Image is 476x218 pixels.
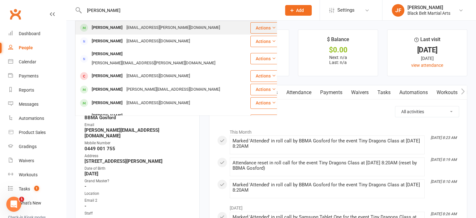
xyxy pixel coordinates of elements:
[250,84,281,95] button: Actions
[250,114,281,126] button: Actions
[84,140,191,146] div: Mobile Number
[431,179,457,184] i: [DATE] 8:10 AM
[217,201,459,211] li: [DATE]
[84,166,191,172] div: Date of Birth
[217,125,459,136] li: This Month
[304,47,372,53] div: $0.00
[19,73,38,78] div: Payments
[19,200,41,205] div: What's New
[407,10,450,16] div: Black Belt Martial Arts
[250,97,281,109] button: Actions
[250,70,281,82] button: Actions
[393,47,461,53] div: [DATE]
[19,130,46,135] div: Product Sales
[8,182,66,196] a: Tasks 1
[19,116,44,121] div: Automations
[90,37,125,46] div: [PERSON_NAME]
[8,69,66,83] a: Payments
[233,182,422,193] div: Marked 'Attended' in roll call by BBMA Gosford for the event Tiny Dragons Class at [DATE] 8:20AM
[337,3,355,17] span: Settings
[90,98,125,108] div: [PERSON_NAME]
[414,35,440,47] div: Last visit
[8,168,66,182] a: Workouts
[327,35,349,47] div: $ Balance
[84,158,191,164] strong: [STREET_ADDRESS][PERSON_NAME]
[8,27,66,41] a: Dashboard
[125,85,222,94] div: [PERSON_NAME][EMAIL_ADDRESS][DOMAIN_NAME]
[395,85,432,100] a: Automations
[84,178,191,184] div: Grand Master?
[250,36,281,47] button: Actions
[6,197,21,212] iframe: Intercom live chat
[125,37,192,46] div: [EMAIL_ADDRESS][DOMAIN_NAME]
[19,158,34,163] div: Waivers
[407,5,450,10] div: [PERSON_NAME]
[392,4,404,17] div: JF
[8,6,23,22] a: Clubworx
[296,8,304,13] span: Add
[8,125,66,140] a: Product Sales
[84,122,191,128] div: Email
[8,83,66,97] a: Reports
[125,72,192,81] div: [EMAIL_ADDRESS][DOMAIN_NAME]
[90,50,125,59] div: [PERSON_NAME]
[19,172,38,177] div: Workouts
[8,41,66,55] a: People
[34,186,39,191] span: 1
[19,59,36,64] div: Calendar
[19,45,33,50] div: People
[82,6,277,15] input: Search...
[125,23,222,32] div: [EMAIL_ADDRESS][PERSON_NAME][DOMAIN_NAME]
[8,154,66,168] a: Waivers
[431,136,457,140] i: [DATE] 8:23 AM
[250,22,281,34] button: Actions
[8,140,66,154] a: Gradings
[84,183,191,189] strong: -
[19,144,37,149] div: Gradings
[432,85,462,100] a: Workouts
[347,85,373,100] a: Waivers
[90,23,125,32] div: [PERSON_NAME]
[431,212,457,216] i: [DATE] 8:26 AM
[84,153,191,159] div: Address
[282,85,316,100] a: Attendance
[285,5,312,16] button: Add
[431,157,457,162] i: [DATE] 8:19 AM
[233,160,422,171] div: Attendance reset in roll call for the event Tiny Dragons Class at [DATE] 8:20AM (reset by BBMA Go...
[84,146,191,152] strong: 0449 001 755
[19,31,40,36] div: Dashboard
[19,102,38,107] div: Messages
[411,63,443,68] a: view attendance
[84,210,191,216] div: Staff
[19,197,24,202] span: 1
[90,59,217,68] div: [PERSON_NAME][EMAIL_ADDRESS][PERSON_NAME][DOMAIN_NAME]
[19,186,30,191] div: Tasks
[90,85,125,94] div: [PERSON_NAME]
[373,85,395,100] a: Tasks
[8,196,66,210] a: What's New
[84,115,191,120] strong: BBMA Gosford
[90,111,125,120] div: [PERSON_NAME]
[217,106,459,116] h3: Activity
[84,191,191,197] div: Location
[8,111,66,125] a: Automations
[84,171,191,177] strong: [DATE]
[393,55,461,62] div: [DATE]
[316,85,347,100] a: Payments
[233,138,422,149] div: Marked 'Attended' in roll call by BBMA Gosford for the event Tiny Dragons Class at [DATE] 8:20AM
[250,53,281,64] button: Actions
[304,55,372,65] p: Next: n/a Last: n/a
[19,88,34,93] div: Reports
[8,97,66,111] a: Messages
[90,72,125,81] div: [PERSON_NAME]
[84,127,191,139] strong: [PERSON_NAME][EMAIL_ADDRESS][DOMAIN_NAME]
[84,203,191,209] strong: -
[125,98,192,108] div: [EMAIL_ADDRESS][DOMAIN_NAME]
[84,198,191,204] div: Email 2
[8,55,66,69] a: Calendar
